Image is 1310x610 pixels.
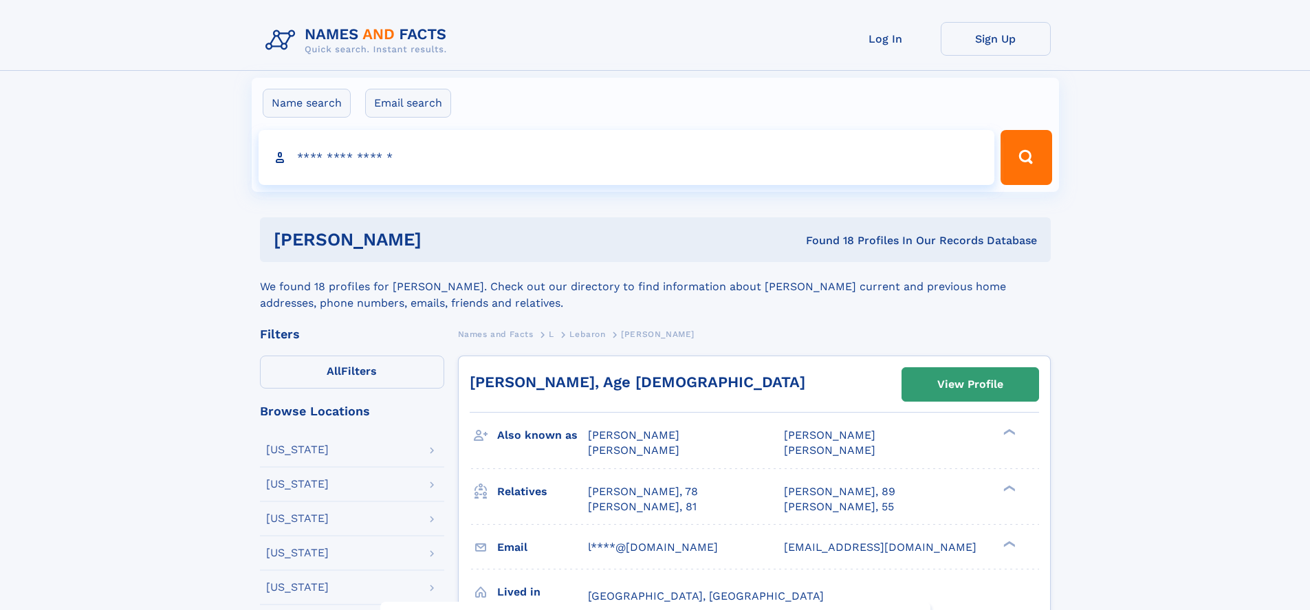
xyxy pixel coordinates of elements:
div: [US_STATE] [266,547,329,558]
div: [US_STATE] [266,444,329,455]
a: [PERSON_NAME], Age [DEMOGRAPHIC_DATA] [470,373,805,391]
a: [PERSON_NAME], 55 [784,499,894,514]
span: All [327,364,341,378]
h3: Email [497,536,588,559]
div: ❯ [1000,483,1016,492]
div: View Profile [937,369,1003,400]
div: ❯ [1000,428,1016,437]
a: Lebaron [569,325,605,342]
h3: Also known as [497,424,588,447]
button: Search Button [1001,130,1051,185]
div: We found 18 profiles for [PERSON_NAME]. Check out our directory to find information about [PERSON... [260,262,1051,312]
img: Logo Names and Facts [260,22,458,59]
a: [PERSON_NAME], 89 [784,484,895,499]
div: Filters [260,328,444,340]
label: Filters [260,356,444,389]
a: L [549,325,554,342]
a: [PERSON_NAME], 78 [588,484,698,499]
h1: [PERSON_NAME] [274,231,614,248]
input: search input [259,130,995,185]
div: [US_STATE] [266,582,329,593]
label: Email search [365,89,451,118]
span: Lebaron [569,329,605,339]
span: [EMAIL_ADDRESS][DOMAIN_NAME] [784,541,976,554]
div: Found 18 Profiles In Our Records Database [613,233,1037,248]
label: Name search [263,89,351,118]
a: [PERSON_NAME], 81 [588,499,697,514]
h3: Relatives [497,480,588,503]
span: [PERSON_NAME] [588,428,679,442]
a: Sign Up [941,22,1051,56]
span: [GEOGRAPHIC_DATA], [GEOGRAPHIC_DATA] [588,589,824,602]
div: ❯ [1000,539,1016,548]
a: Log In [831,22,941,56]
div: [US_STATE] [266,513,329,524]
span: [PERSON_NAME] [784,444,875,457]
span: [PERSON_NAME] [621,329,695,339]
a: View Profile [902,368,1038,401]
div: [US_STATE] [266,479,329,490]
h3: Lived in [497,580,588,604]
div: Browse Locations [260,405,444,417]
span: L [549,329,554,339]
span: [PERSON_NAME] [588,444,679,457]
a: Names and Facts [458,325,534,342]
span: [PERSON_NAME] [784,428,875,442]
